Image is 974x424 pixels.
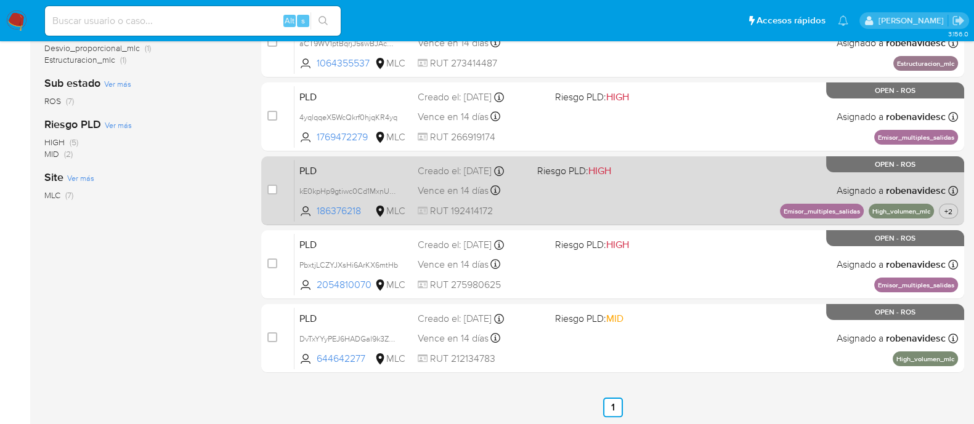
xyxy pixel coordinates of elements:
[948,29,968,39] span: 3.156.0
[838,15,848,26] a: Notificaciones
[45,13,341,29] input: Buscar usuario o caso...
[952,14,965,27] a: Salir
[757,14,826,27] span: Accesos rápidos
[301,15,305,26] span: s
[285,15,294,26] span: Alt
[878,15,948,26] p: rociodaniela.benavidescatalan@mercadolibre.cl
[310,12,336,30] button: search-icon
